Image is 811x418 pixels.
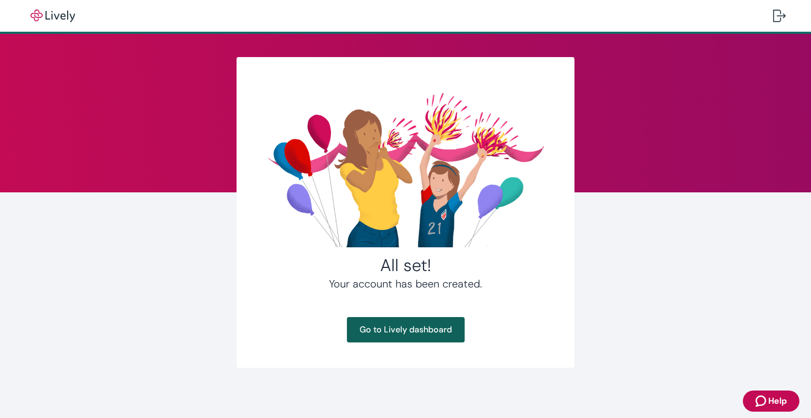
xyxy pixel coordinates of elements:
a: Go to Lively dashboard [347,317,465,342]
h2: All set! [262,255,549,276]
h4: Your account has been created. [262,276,549,292]
button: Log out [765,3,794,29]
svg: Zendesk support icon [756,395,768,407]
span: Help [768,395,787,407]
img: Lively [23,10,82,22]
button: Zendesk support iconHelp [743,391,799,412]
